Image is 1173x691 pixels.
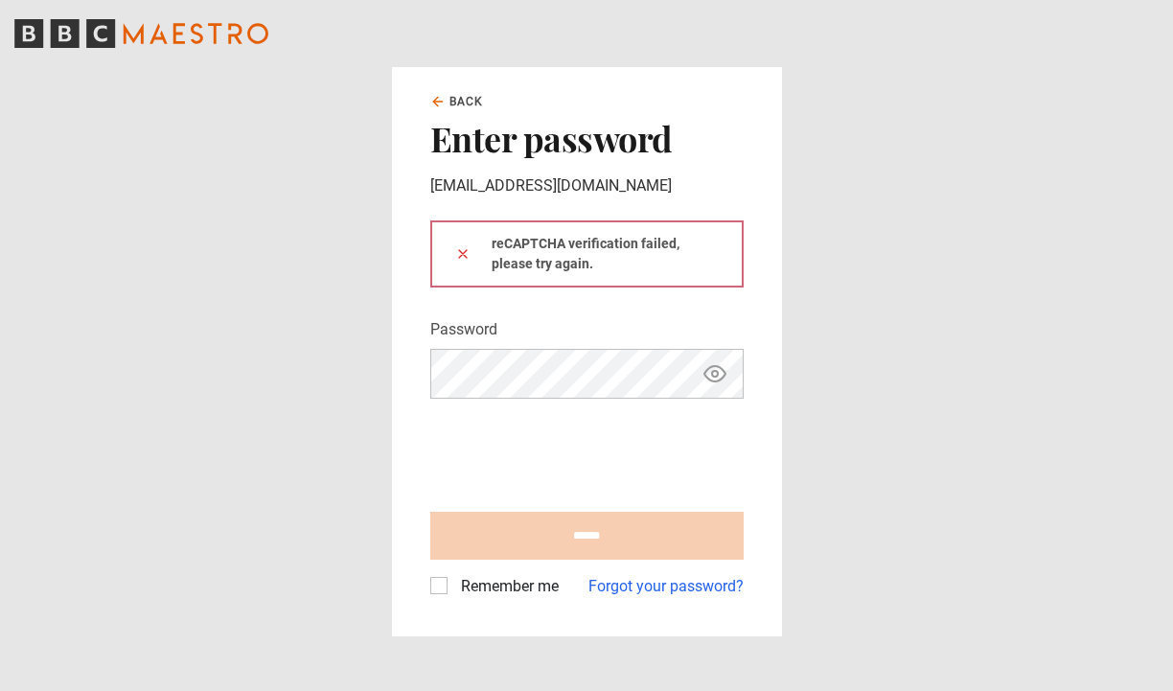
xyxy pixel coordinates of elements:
[430,220,744,288] div: reCAPTCHA verification failed, please try again.
[430,414,722,489] iframe: reCAPTCHA
[588,575,744,598] a: Forgot your password?
[430,318,497,341] label: Password
[453,575,559,598] label: Remember me
[14,19,268,48] svg: BBC Maestro
[430,174,744,197] p: [EMAIL_ADDRESS][DOMAIN_NAME]
[699,357,731,391] button: Show password
[430,93,484,110] a: Back
[449,93,484,110] span: Back
[430,118,744,158] h2: Enter password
